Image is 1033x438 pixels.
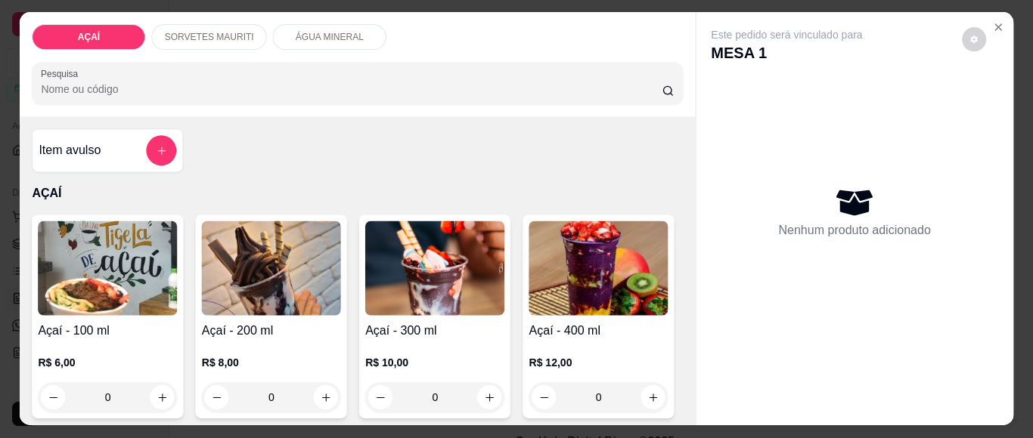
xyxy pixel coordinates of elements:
[711,43,862,64] p: MESA 1
[38,322,177,341] h4: Açaí - 100 ml
[38,221,177,316] img: product-image
[296,32,364,44] p: ÁGUA MINERAL
[78,32,100,44] p: AÇAÍ
[146,136,176,166] button: add-separate-item
[41,68,83,81] label: Pesquisa
[41,82,662,97] input: Pesquisa
[529,356,668,371] p: R$ 12,00
[986,16,1010,40] button: Close
[365,221,504,316] img: product-image
[365,322,504,341] h4: Açaí - 300 ml
[32,185,683,203] p: AÇAÍ
[778,221,930,239] p: Nenhum produto adicionado
[165,32,254,44] p: SORVETES MAURITI
[365,356,504,371] p: R$ 10,00
[529,221,668,316] img: product-image
[39,142,101,160] h4: Item avulso
[38,356,177,371] p: R$ 6,00
[711,28,862,43] p: Este pedido será vinculado para
[202,221,341,316] img: product-image
[529,322,668,341] h4: Açaí - 400 ml
[962,28,986,52] button: decrease-product-quantity
[202,356,341,371] p: R$ 8,00
[202,322,341,341] h4: Açaí - 200 ml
